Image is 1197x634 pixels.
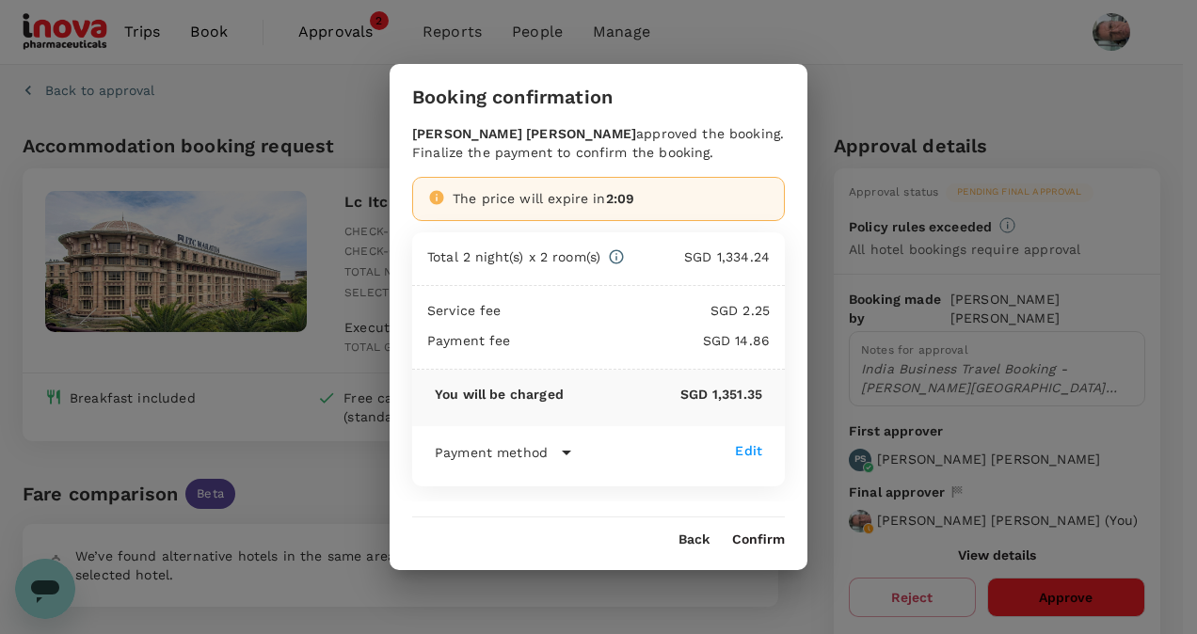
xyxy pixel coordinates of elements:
button: Confirm [732,532,785,547]
p: SGD 1,334.24 [625,247,770,266]
p: SGD 2.25 [502,301,770,320]
p: Payment fee [427,331,511,350]
div: The price will expire in [453,189,769,208]
button: Back [678,532,710,547]
p: SGD 14.86 [511,331,770,350]
p: SGD 1,351.35 [564,385,762,404]
span: 2:09 [606,191,635,206]
p: Total 2 night(s) x 2 room(s) [427,247,600,266]
h3: Booking confirmation [412,87,613,108]
div: Edit [735,441,762,460]
b: [PERSON_NAME] [PERSON_NAME] [412,126,636,141]
div: approved the booking. Finalize the payment to confirm the booking. [412,124,785,162]
p: Payment method [435,443,548,462]
p: You will be charged [435,385,564,404]
p: Service fee [427,301,502,320]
